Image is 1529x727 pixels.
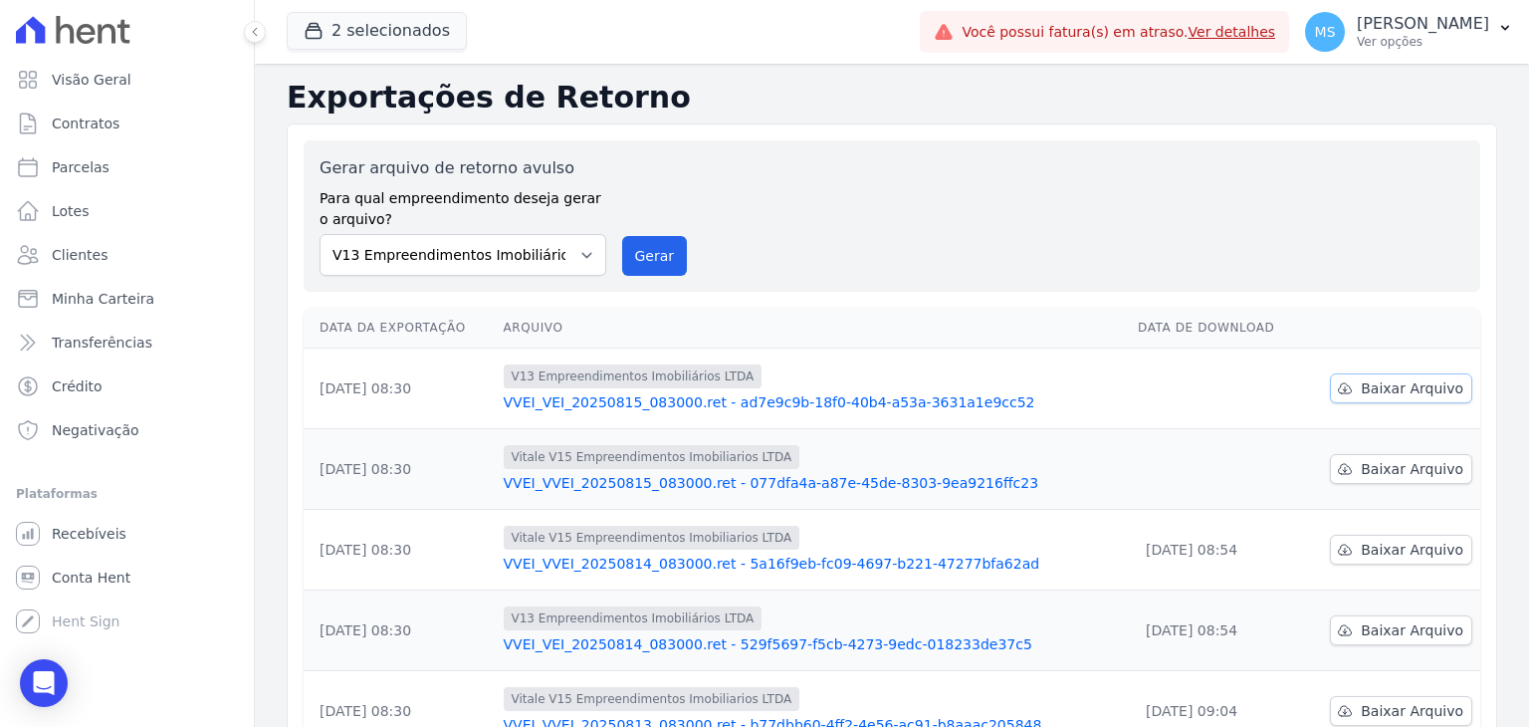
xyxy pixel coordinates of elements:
[320,180,606,230] label: Para qual empreendimento deseja gerar o arquivo?
[320,156,606,180] label: Gerar arquivo de retorno avulso
[20,659,68,707] div: Open Intercom Messenger
[504,445,800,469] span: Vitale V15 Empreendimentos Imobiliarios LTDA
[52,568,130,588] span: Conta Hent
[1330,615,1472,645] a: Baixar Arquivo
[1357,34,1489,50] p: Ver opções
[8,235,246,275] a: Clientes
[16,482,238,506] div: Plataformas
[304,308,496,349] th: Data da Exportação
[52,420,139,440] span: Negativação
[52,245,108,265] span: Clientes
[304,510,496,591] td: [DATE] 08:30
[1330,696,1472,726] a: Baixar Arquivo
[8,60,246,100] a: Visão Geral
[8,558,246,598] a: Conta Hent
[622,236,688,276] button: Gerar
[8,279,246,319] a: Minha Carteira
[504,526,800,550] span: Vitale V15 Empreendimentos Imobiliarios LTDA
[1130,510,1302,591] td: [DATE] 08:54
[1330,535,1472,565] a: Baixar Arquivo
[52,157,109,177] span: Parcelas
[1361,540,1463,560] span: Baixar Arquivo
[1357,14,1489,34] p: [PERSON_NAME]
[1361,620,1463,640] span: Baixar Arquivo
[1189,24,1276,40] a: Ver detalhes
[496,308,1131,349] th: Arquivo
[1330,373,1472,403] a: Baixar Arquivo
[504,634,1123,654] a: VVEI_VEI_20250814_083000.ret - 529f5697-f5cb-4273-9edc-018233de37c5
[52,201,90,221] span: Lotes
[52,524,126,544] span: Recebíveis
[52,333,152,353] span: Transferências
[8,191,246,231] a: Lotes
[1361,378,1463,398] span: Baixar Arquivo
[8,323,246,363] a: Transferências
[8,104,246,143] a: Contratos
[304,349,496,429] td: [DATE] 08:30
[1130,591,1302,671] td: [DATE] 08:54
[52,289,154,309] span: Minha Carteira
[504,473,1123,493] a: VVEI_VVEI_20250815_083000.ret - 077dfa4a-a87e-45de-8303-9ea9216ffc23
[1361,701,1463,721] span: Baixar Arquivo
[504,554,1123,574] a: VVEI_VVEI_20250814_083000.ret - 5a16f9eb-fc09-4697-b221-47277bfa62ad
[287,80,1497,116] h2: Exportações de Retorno
[1361,459,1463,479] span: Baixar Arquivo
[304,591,496,671] td: [DATE] 08:30
[504,364,763,388] span: V13 Empreendimentos Imobiliários LTDA
[1330,454,1472,484] a: Baixar Arquivo
[304,429,496,510] td: [DATE] 08:30
[287,12,467,50] button: 2 selecionados
[52,70,131,90] span: Visão Geral
[52,114,119,133] span: Contratos
[8,147,246,187] a: Parcelas
[504,392,1123,412] a: VVEI_VEI_20250815_083000.ret - ad7e9c9b-18f0-40b4-a53a-3631a1e9cc52
[52,376,103,396] span: Crédito
[504,606,763,630] span: V13 Empreendimentos Imobiliários LTDA
[1315,25,1336,39] span: MS
[8,514,246,554] a: Recebíveis
[1130,308,1302,349] th: Data de Download
[962,22,1275,43] span: Você possui fatura(s) em atraso.
[504,687,800,711] span: Vitale V15 Empreendimentos Imobiliarios LTDA
[8,410,246,450] a: Negativação
[1289,4,1529,60] button: MS [PERSON_NAME] Ver opções
[8,366,246,406] a: Crédito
